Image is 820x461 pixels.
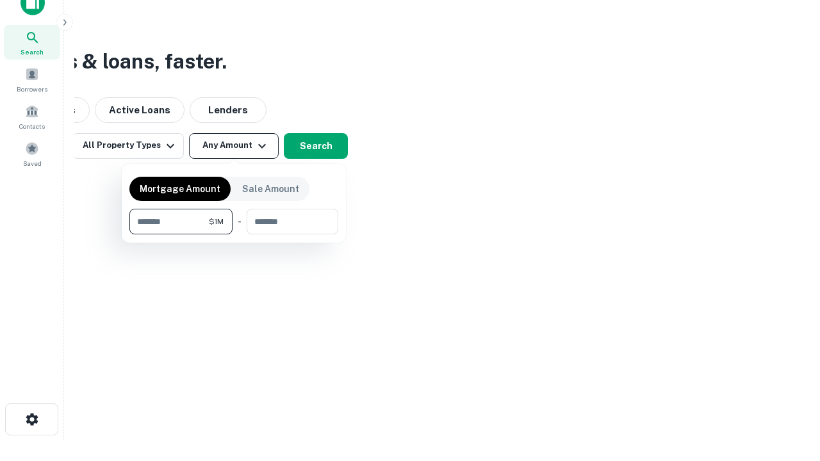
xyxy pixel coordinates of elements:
[209,216,224,227] span: $1M
[756,359,820,420] iframe: Chat Widget
[242,182,299,196] p: Sale Amount
[140,182,220,196] p: Mortgage Amount
[238,209,242,234] div: -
